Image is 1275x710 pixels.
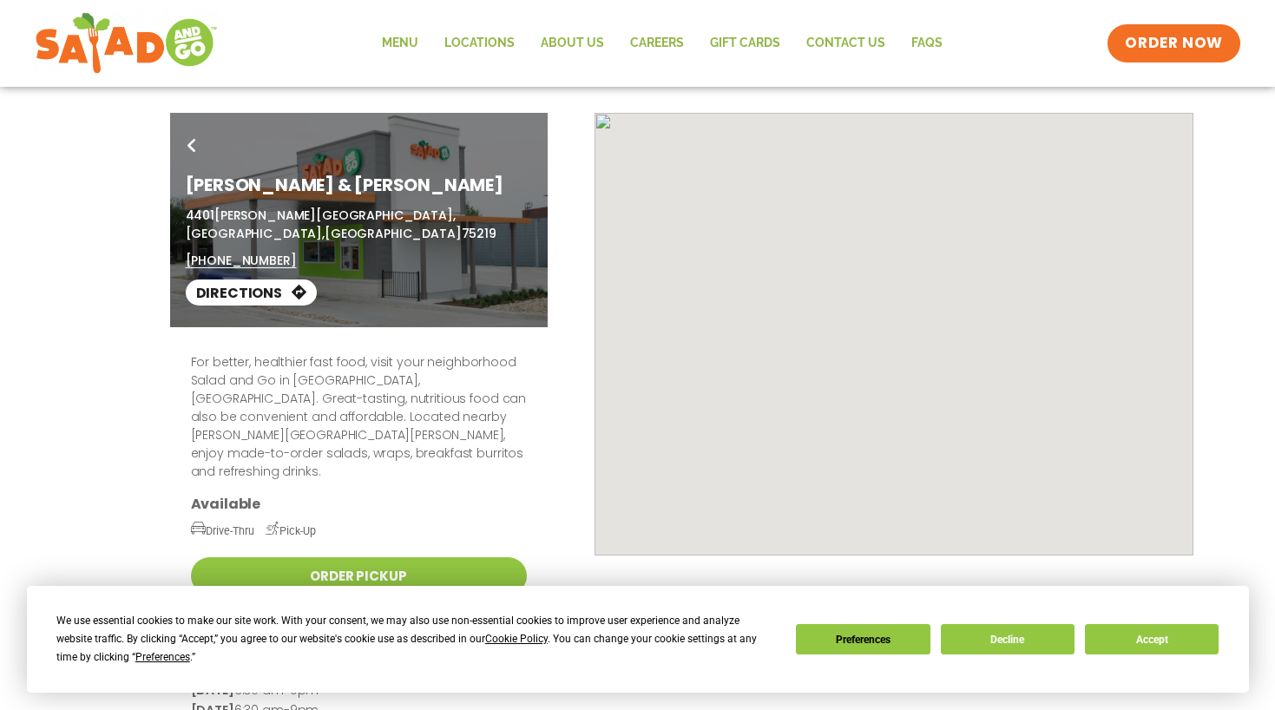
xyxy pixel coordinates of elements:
button: Decline [941,624,1075,654]
span: Pick-Up [266,524,316,537]
h3: Available [191,495,527,513]
p: For better, healthier fast food, visit your neighborhood Salad and Go in [GEOGRAPHIC_DATA], [GEOG... [191,353,527,481]
span: Preferences [135,651,190,663]
strong: [DATE] [191,681,234,699]
a: About Us [528,23,617,63]
div: We use essential cookies to make our site work. With your consent, we may also use non-essential ... [56,612,775,667]
span: Drive-Thru [191,524,254,537]
h1: [PERSON_NAME] & [PERSON_NAME] [186,172,532,198]
a: ORDER NOW [1107,24,1239,62]
a: FAQs [898,23,956,63]
nav: Menu [369,23,956,63]
span: 4401 [186,207,214,224]
a: Menu [369,23,431,63]
a: Directions [186,279,317,306]
a: Contact Us [793,23,898,63]
span: [PERSON_NAME][GEOGRAPHIC_DATA], [214,207,456,224]
span: [GEOGRAPHIC_DATA] [325,225,462,242]
span: 75219 [462,225,496,242]
span: ORDER NOW [1125,33,1222,54]
a: GIFT CARDS [697,23,793,63]
button: Preferences [796,624,930,654]
a: [PHONE_NUMBER] [186,252,297,270]
div: Cookie Consent Prompt [27,586,1249,693]
a: Order Pickup [191,557,527,595]
a: Careers [617,23,697,63]
button: Accept [1085,624,1219,654]
img: new-SAG-logo-768×292 [35,9,218,78]
span: [GEOGRAPHIC_DATA], [186,225,325,242]
a: Locations [431,23,528,63]
span: Cookie Policy [485,633,548,645]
